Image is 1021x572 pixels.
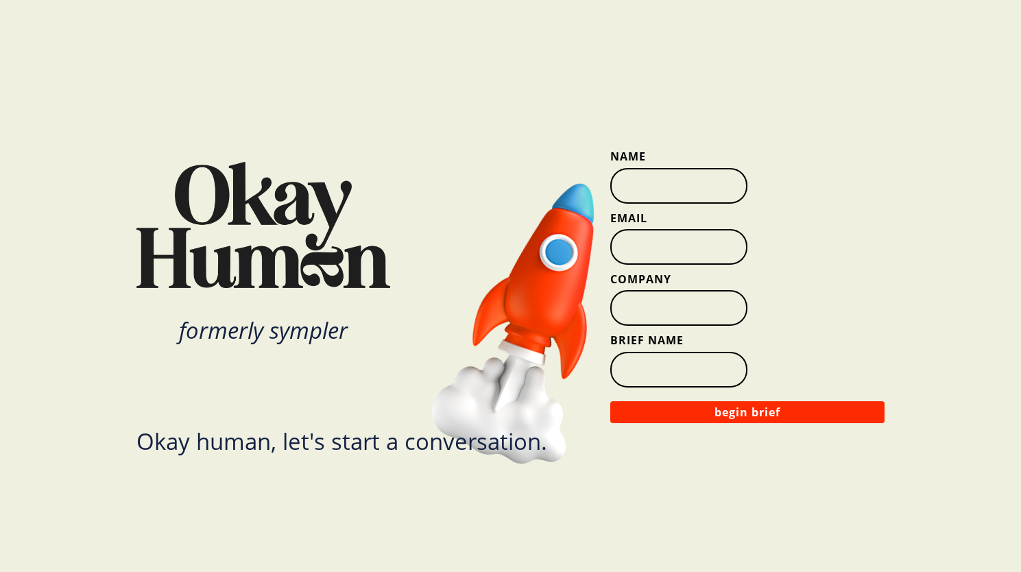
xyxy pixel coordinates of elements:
[420,158,656,482] img: Rocket Ship
[136,162,390,288] img: Okay Human Logo
[136,319,390,342] div: formerly sympler
[136,430,547,453] div: Okay human, let's start a conversation.
[136,162,459,342] a: Okay Human Logoformerly sympler
[610,149,885,164] label: Name
[610,401,885,423] button: begin brief
[610,211,885,226] label: Email
[610,272,885,287] label: Company
[610,333,885,348] label: Brief Name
